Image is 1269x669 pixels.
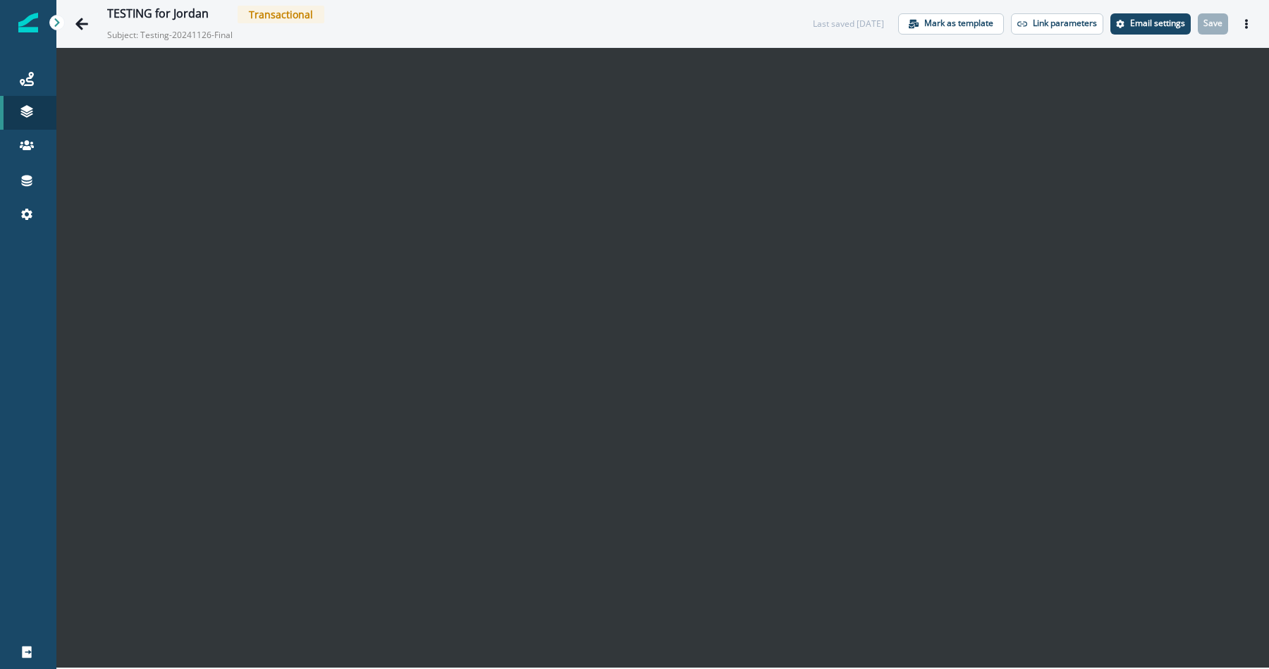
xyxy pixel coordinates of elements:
p: Save [1203,18,1222,28]
p: Link parameters [1033,18,1097,28]
img: Inflection [18,13,38,32]
p: Subject: Testing-20241126-Final [107,23,248,42]
div: Last saved [DATE] [813,18,884,30]
button: Go back [68,10,96,38]
button: Settings [1110,13,1191,35]
button: Link parameters [1011,13,1103,35]
p: Email settings [1130,18,1185,28]
button: Mark as template [898,13,1004,35]
button: Save [1198,13,1228,35]
button: Actions [1235,13,1258,35]
p: Mark as template [924,18,993,28]
div: TESTING for Jordan [107,7,209,23]
span: Transactional [238,6,324,23]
